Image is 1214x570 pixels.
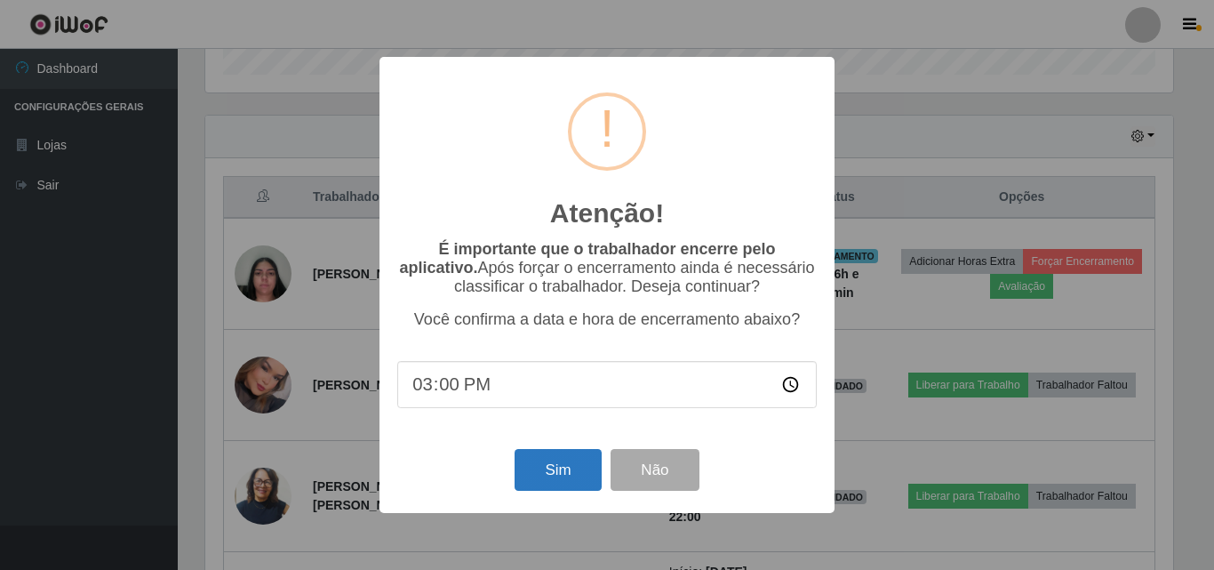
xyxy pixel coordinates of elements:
button: Sim [515,449,601,491]
p: Após forçar o encerramento ainda é necessário classificar o trabalhador. Deseja continuar? [397,240,817,296]
button: Não [611,449,699,491]
b: É importante que o trabalhador encerre pelo aplicativo. [399,240,775,277]
p: Você confirma a data e hora de encerramento abaixo? [397,310,817,329]
h2: Atenção! [550,197,664,229]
